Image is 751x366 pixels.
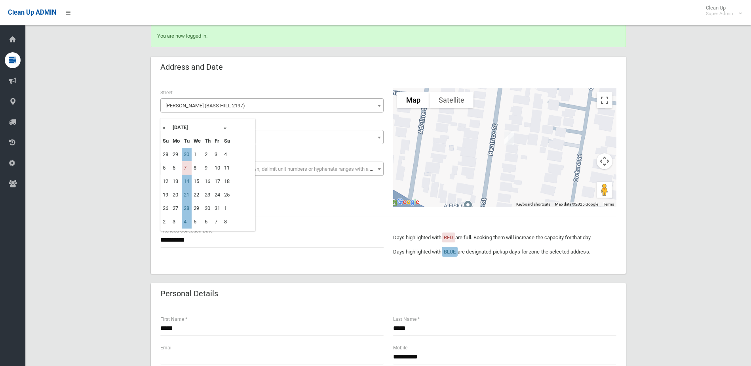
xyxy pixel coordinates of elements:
td: 19 [161,188,171,202]
td: 26 [161,202,171,215]
td: 27 [171,202,182,215]
td: 4 [222,148,232,161]
td: 3 [213,148,222,161]
span: RED [444,234,453,240]
th: Su [161,134,171,148]
p: Days highlighted with are designated pickup days for zone the selected address. [393,247,616,257]
td: 2 [161,215,171,229]
div: 14 Beatrice Street, BASS HILL NSW 2197 [501,128,517,148]
span: Clean Up ADMIN [8,9,56,16]
td: 29 [192,202,203,215]
td: 9 [203,161,213,175]
td: 21 [182,188,192,202]
span: Clean Up [702,5,741,17]
td: 30 [203,202,213,215]
td: 8 [192,161,203,175]
td: 31 [213,202,222,215]
th: Fr [213,134,222,148]
td: 5 [192,215,203,229]
span: Beatrice Street (BASS HILL 2197) [162,100,382,111]
td: 25 [222,188,232,202]
th: « [161,121,171,134]
th: We [192,134,203,148]
td: 10 [213,161,222,175]
td: 30 [182,148,192,161]
header: Address and Date [151,59,232,75]
a: Open this area in Google Maps (opens a new window) [395,197,421,207]
td: 20 [171,188,182,202]
span: 14 [160,130,384,144]
th: Mo [171,134,182,148]
button: Show satellite imagery [430,92,473,108]
span: BLUE [444,249,456,255]
th: Sa [222,134,232,148]
td: 7 [182,161,192,175]
td: 16 [203,175,213,188]
td: 24 [213,188,222,202]
th: [DATE] [171,121,222,134]
td: 2 [203,148,213,161]
header: Personal Details [151,286,228,301]
td: 23 [203,188,213,202]
td: 7 [213,215,222,229]
th: Th [203,134,213,148]
span: Select the unit number from the dropdown, delimit unit numbers or hyphenate ranges with a comma [165,166,387,172]
div: You are now logged in. [151,25,626,47]
td: 12 [161,175,171,188]
td: 28 [161,148,171,161]
img: Google [395,197,421,207]
td: 18 [222,175,232,188]
td: 14 [182,175,192,188]
span: Beatrice Street (BASS HILL 2197) [160,98,384,112]
a: Terms (opens in new tab) [603,202,614,206]
button: Show street map [397,92,430,108]
td: 6 [171,161,182,175]
button: Keyboard shortcuts [516,202,550,207]
td: 28 [182,202,192,215]
td: 8 [222,215,232,229]
button: Toggle fullscreen view [597,92,612,108]
td: 22 [192,188,203,202]
small: Super Admin [706,11,733,17]
p: Days highlighted with are full. Booking them will increase the capacity for that day. [393,233,616,242]
td: 5 [161,161,171,175]
td: 11 [222,161,232,175]
button: Drag Pegman onto the map to open Street View [597,182,612,198]
td: 6 [203,215,213,229]
td: 4 [182,215,192,229]
td: 29 [171,148,182,161]
td: 1 [222,202,232,215]
th: Tu [182,134,192,148]
span: 14 [162,132,382,143]
td: 17 [213,175,222,188]
th: » [222,121,232,134]
td: 1 [192,148,203,161]
td: 3 [171,215,182,229]
td: 15 [192,175,203,188]
button: Map camera controls [597,153,612,169]
span: Map data ©2025 Google [555,202,598,206]
td: 13 [171,175,182,188]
